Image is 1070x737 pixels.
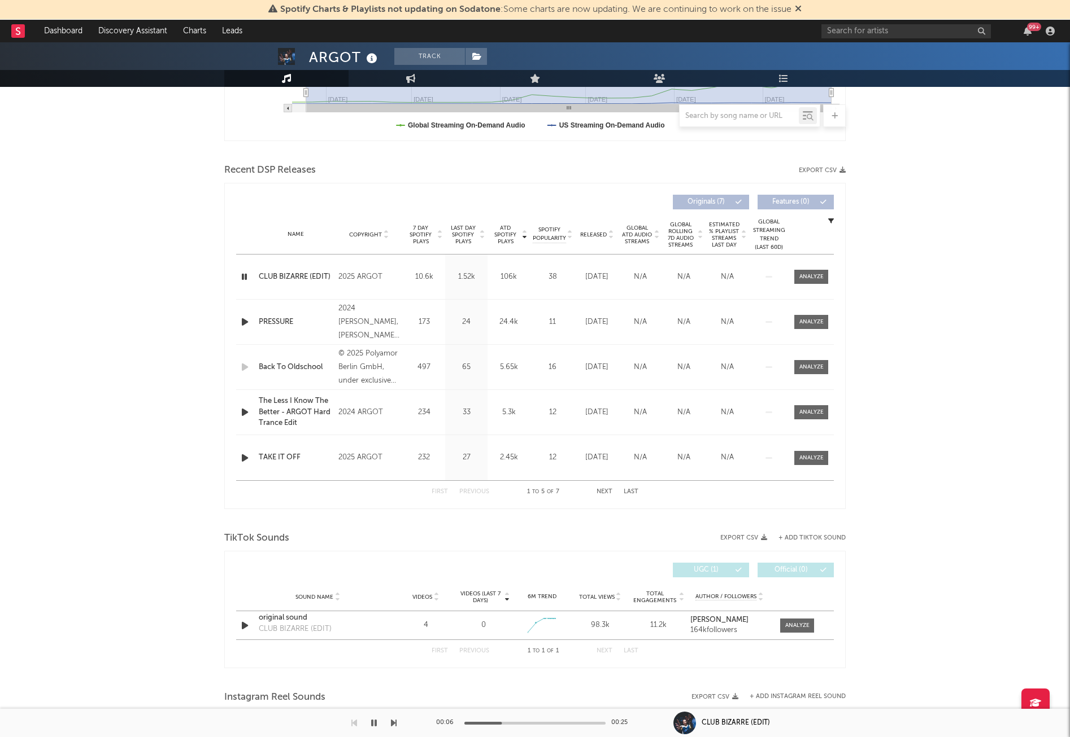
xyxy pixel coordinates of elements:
[259,624,332,635] div: CLUB BIZARRE (EDIT)
[597,648,612,654] button: Next
[738,694,846,700] div: + Add Instagram Reel Sound
[690,616,749,624] strong: [PERSON_NAME]
[349,231,382,238] span: Copyright
[673,563,749,577] button: UGC(1)
[406,362,442,373] div: 497
[665,362,703,373] div: N/A
[702,718,770,728] div: CLUB BIZARRE (EDIT)
[448,362,485,373] div: 65
[533,362,572,373] div: 16
[399,620,452,631] div: 4
[412,594,432,600] span: Videos
[578,317,616,328] div: [DATE]
[1024,27,1032,36] button: 99+
[490,452,527,463] div: 2.45k
[720,534,767,541] button: Export CSV
[624,489,638,495] button: Last
[621,225,653,245] span: Global ATD Audio Streams
[295,594,333,600] span: Sound Name
[680,112,799,121] input: Search by song name or URL
[821,24,991,38] input: Search for artists
[765,199,817,205] span: Features ( 0 )
[406,452,442,463] div: 232
[578,271,616,283] div: [DATE]
[309,48,380,67] div: ARGOT
[338,270,400,284] div: 2025 ARGOT
[578,452,616,463] div: [DATE]
[448,225,478,245] span: Last Day Spotify Plays
[338,347,400,388] div: © 2025 Polyamor Berlin GmbH, under exclusive license to Universal Music GmbH
[708,221,740,248] span: Estimated % Playlist Streams Last Day
[259,612,377,624] a: original sound
[533,226,566,243] span: Spotify Popularity
[691,694,738,700] button: Export CSV
[448,317,485,328] div: 24
[778,535,846,541] button: + Add TikTok Sound
[259,317,333,328] a: PRESSURE
[708,452,746,463] div: N/A
[533,317,572,328] div: 11
[665,407,703,418] div: N/A
[621,452,659,463] div: N/A
[680,199,732,205] span: Originals ( 7 )
[338,302,400,343] div: 2024 [PERSON_NAME], [PERSON_NAME], [PERSON_NAME]
[578,362,616,373] div: [DATE]
[516,593,568,601] div: 6M Trend
[224,691,325,704] span: Instagram Reel Sounds
[175,20,214,42] a: Charts
[533,452,572,463] div: 12
[436,716,459,730] div: 00:06
[259,452,333,463] a: TAKE IT OFF
[621,407,659,418] div: N/A
[621,362,659,373] div: N/A
[259,271,333,283] a: CLUB BIZARRE (EDIT)
[458,590,503,604] span: Videos (last 7 days)
[708,362,746,373] div: N/A
[490,225,520,245] span: ATD Spotify Plays
[490,362,527,373] div: 5.65k
[448,452,485,463] div: 27
[259,230,333,239] div: Name
[632,590,678,604] span: Total Engagements
[406,407,442,418] div: 234
[621,271,659,283] div: N/A
[632,620,685,631] div: 11.2k
[624,648,638,654] button: Last
[665,452,703,463] div: N/A
[695,593,756,600] span: Author / Followers
[547,489,554,494] span: of
[224,532,289,545] span: TikTok Sounds
[673,195,749,209] button: Originals(7)
[432,489,448,495] button: First
[432,648,448,654] button: First
[512,644,574,658] div: 1 1 1
[621,317,659,328] div: N/A
[758,563,834,577] button: Official(0)
[578,407,616,418] div: [DATE]
[224,164,316,177] span: Recent DSP Releases
[708,317,746,328] div: N/A
[580,231,607,238] span: Released
[36,20,90,42] a: Dashboard
[765,567,817,573] span: Official ( 0 )
[1027,23,1041,31] div: 99 +
[394,48,465,65] button: Track
[490,271,527,283] div: 106k
[574,620,627,631] div: 98.3k
[680,567,732,573] span: UGC ( 1 )
[259,362,333,373] a: Back To Oldschool
[490,407,527,418] div: 5.3k
[795,5,802,14] span: Dismiss
[90,20,175,42] a: Discovery Assistant
[406,225,436,245] span: 7 Day Spotify Plays
[259,396,333,429] a: The Less I Know The Better - ARGOT Hard Trance Edit
[338,406,400,419] div: 2024 ARGOT
[665,317,703,328] div: N/A
[690,626,769,634] div: 164k followers
[459,648,489,654] button: Previous
[280,5,501,14] span: Spotify Charts & Playlists not updating on Sodatone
